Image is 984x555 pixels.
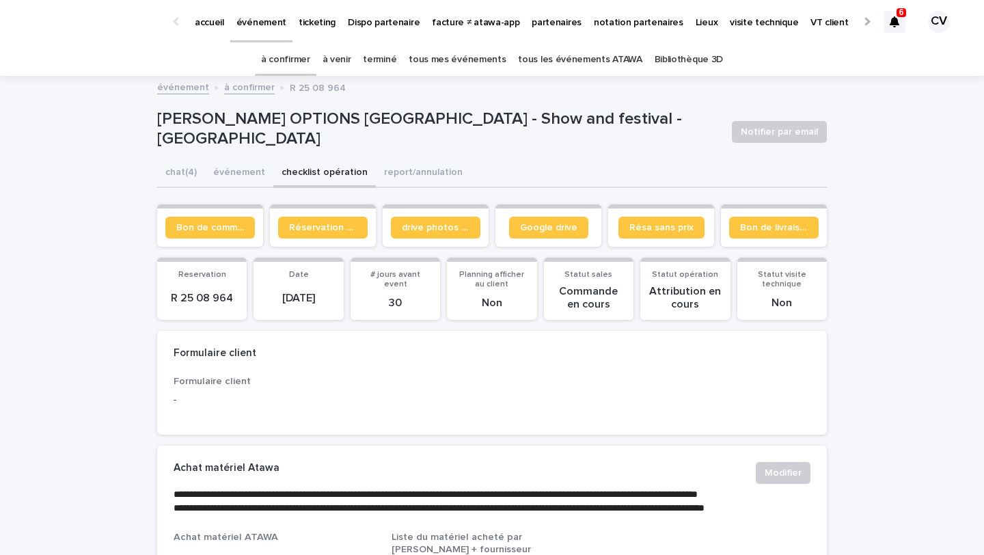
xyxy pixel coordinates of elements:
a: événement [157,79,209,94]
button: Notifier par email [732,121,827,143]
a: à venir [323,44,351,76]
a: tous mes événements [409,44,506,76]
a: Google drive [509,217,588,239]
span: Liste du matériel acheté par [PERSON_NAME] + fournisseur [392,532,531,554]
p: Non [746,297,819,310]
p: Commande en cours [552,285,625,311]
span: Statut sales [564,271,612,279]
button: report/annulation [376,159,471,188]
span: # jours avant event [370,271,420,288]
p: Non [455,297,528,310]
a: Résa sans prix [618,217,705,239]
a: drive photos coordinateur [391,217,480,239]
p: [DATE] [262,292,335,305]
span: Statut visite technique [758,271,806,288]
p: Attribution en cours [648,285,722,311]
span: Statut opération [652,271,718,279]
span: Modifier [765,466,802,480]
a: Bibliothèque 3D [655,44,723,76]
a: Bon de livraison [729,217,819,239]
button: checklist opération [273,159,376,188]
img: Ls34BcGeRexTGTNfXpUC [27,8,160,36]
span: Formulaire client [174,377,251,386]
span: Bon de commande [176,223,244,232]
span: Bon de livraison [740,223,808,232]
button: chat (4) [157,159,205,188]
p: R 25 08 964 [165,292,238,305]
span: Résa sans prix [629,223,694,232]
button: événement [205,159,273,188]
span: Date [289,271,309,279]
h2: Formulaire client [174,347,256,360]
a: Bon de commande [165,217,255,239]
p: [PERSON_NAME] OPTIONS [GEOGRAPHIC_DATA] - Show and festival - [GEOGRAPHIC_DATA] [157,109,721,149]
a: Réservation client [278,217,368,239]
span: drive photos coordinateur [402,223,469,232]
a: à confirmer [224,79,275,94]
div: 6 [884,11,905,33]
span: Réservation client [289,223,357,232]
span: Reservation [178,271,226,279]
h2: Achat matériel Atawa [174,462,279,474]
p: 6 [899,8,904,17]
span: Notifier par email [741,125,818,139]
span: Achat matériel ATAWA [174,532,278,542]
p: 30 [359,297,432,310]
a: tous les événements ATAWA [518,44,642,76]
a: terminé [363,44,396,76]
span: Planning afficher au client [459,271,524,288]
p: R 25 08 964 [290,79,346,94]
button: Modifier [756,462,810,484]
a: à confirmer [261,44,310,76]
p: - [174,393,375,407]
div: CV [928,11,950,33]
span: Google drive [520,223,577,232]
